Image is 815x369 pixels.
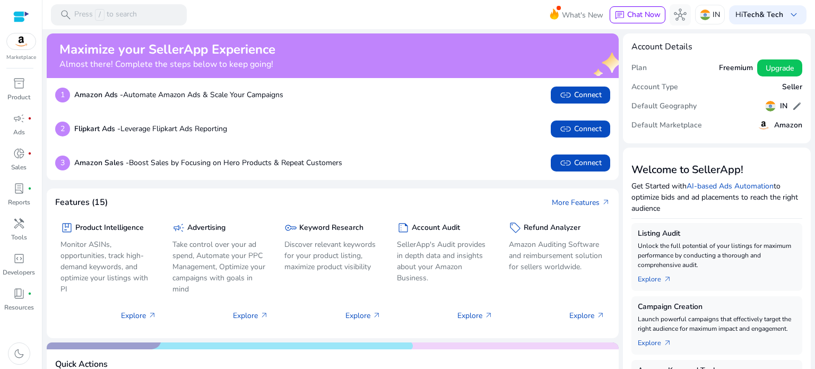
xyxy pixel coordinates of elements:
h4: Account Details [631,42,692,52]
span: edit [792,101,802,111]
span: campaign [13,112,25,125]
button: linkConnect [551,87,610,104]
h4: Almost there! Complete the steps below to keep going! [59,59,275,70]
h4: Features (15) [55,198,108,208]
span: / [95,9,105,21]
button: hub [670,4,691,25]
button: chatChat Now [610,6,665,23]
h5: Listing Audit [638,229,796,238]
h5: Keyword Research [299,224,363,233]
p: IN [713,5,720,24]
span: lab_profile [13,182,25,195]
a: More Featuresarrow_outward [552,197,610,208]
h5: Freemium [719,64,753,73]
span: Connect [559,89,602,101]
span: link [559,157,572,169]
p: Unlock the full potential of your listings for maximum performance by conducting a thorough and c... [638,241,796,270]
p: 3 [55,156,70,170]
a: AI-based Ads Automation [687,181,774,191]
span: code_blocks [13,252,25,265]
span: Connect [559,123,602,135]
span: link [559,123,572,135]
p: Resources [4,303,34,312]
p: Hi [735,11,783,19]
h3: Welcome to SellerApp! [631,164,802,176]
p: 1 [55,88,70,102]
h5: Campaign Creation [638,303,796,312]
span: Chat Now [627,10,661,20]
span: fiber_manual_record [28,186,32,191]
p: Boost Sales by Focusing on Hero Products & Repeat Customers [74,157,342,168]
p: Ads [13,127,25,137]
p: Take control over your ad spend, Automate your PPC Management, Optimize your campaigns with goals... [172,239,268,295]
span: arrow_outward [663,339,672,347]
span: arrow_outward [602,198,610,207]
span: arrow_outward [663,275,672,284]
h5: Account Audit [412,224,460,233]
span: keyboard_arrow_down [787,8,800,21]
h2: Maximize your SellerApp Experience [59,42,275,57]
span: link [559,89,572,101]
span: key [284,221,297,234]
span: campaign [172,221,185,234]
h5: Product Intelligence [75,224,144,233]
p: Explore [121,310,157,321]
span: fiber_manual_record [28,291,32,296]
h5: Amazon [774,121,802,130]
b: Tech& Tech [743,10,783,20]
p: Launch powerful campaigns that effectively target the right audience for maximum impact and engag... [638,314,796,333]
span: fiber_manual_record [28,151,32,156]
span: search [59,8,72,21]
span: arrow_outward [596,311,605,320]
p: Get Started with to optimize bids and ad placements to reach the right audience [631,181,802,214]
p: Reports [8,198,30,207]
h5: Default Geography [631,102,697,111]
span: donut_small [13,147,25,160]
span: arrow_outward [372,311,381,320]
a: Explorearrow_outward [638,270,680,285]
p: Tools [11,233,27,242]
a: Explorearrow_outward [638,333,680,348]
span: What's New [562,6,603,24]
p: Discover relevant keywords for your product listing, maximize product visibility [284,239,380,272]
span: handyman [13,217,25,230]
button: linkConnect [551,155,610,171]
span: Connect [559,157,602,169]
span: arrow_outward [260,311,268,320]
h5: Default Marketplace [631,121,702,130]
p: Explore [345,310,381,321]
p: Explore [457,310,493,321]
p: Explore [233,310,268,321]
p: Press to search [74,9,137,21]
p: Monitor ASINs, opportunities, track high-demand keywords, and optimize your listings with PI [60,239,157,295]
p: Automate Amazon Ads & Scale Your Campaigns [74,89,283,100]
span: package [60,221,73,234]
p: Sales [11,162,27,172]
b: Amazon Sales - [74,158,129,168]
p: Leverage Flipkart Ads Reporting [74,123,227,134]
span: hub [674,8,687,21]
span: fiber_manual_record [28,116,32,121]
img: in.svg [700,10,710,20]
p: SellerApp's Audit provides in depth data and insights about your Amazon Business. [397,239,493,284]
p: 2 [55,122,70,136]
span: arrow_outward [148,311,157,320]
img: in.svg [765,101,776,111]
span: arrow_outward [484,311,493,320]
h5: Plan [631,64,647,73]
p: Product [7,92,30,102]
span: inventory_2 [13,77,25,90]
button: linkConnect [551,121,610,138]
p: Explore [569,310,605,321]
span: summarize [397,221,410,234]
b: Amazon Ads - [74,90,123,100]
b: Flipkart Ads - [74,124,120,134]
h5: IN [780,102,787,111]
span: sell [509,221,522,234]
span: dark_mode [13,347,25,360]
h5: Advertising [187,224,226,233]
p: Amazon Auditing Software and reimbursement solution for sellers worldwide. [509,239,605,272]
img: amazon.svg [7,33,36,49]
h5: Account Type [631,83,678,92]
span: chat [614,10,625,21]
